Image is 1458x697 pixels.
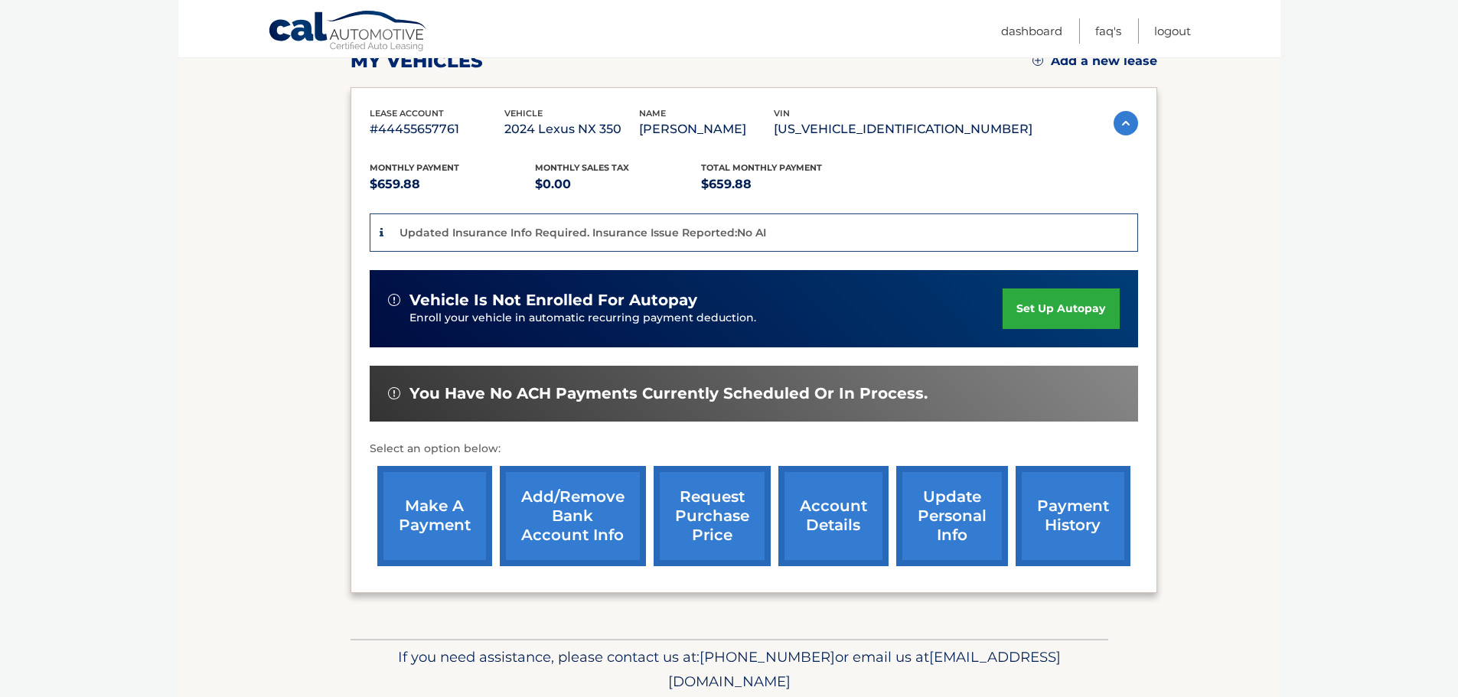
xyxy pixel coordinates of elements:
img: alert-white.svg [388,387,400,399]
a: Add/Remove bank account info [500,466,646,566]
span: You have no ACH payments currently scheduled or in process. [409,384,928,403]
a: FAQ's [1095,18,1121,44]
p: #44455657761 [370,119,504,140]
a: request purchase price [654,466,771,566]
p: $659.88 [701,174,867,195]
a: Dashboard [1001,18,1062,44]
span: [PHONE_NUMBER] [700,648,835,666]
p: [US_VEHICLE_IDENTIFICATION_NUMBER] [774,119,1032,140]
img: accordion-active.svg [1114,111,1138,135]
p: $0.00 [535,174,701,195]
p: [PERSON_NAME] [639,119,774,140]
p: Select an option below: [370,440,1138,458]
p: Updated Insurance Info Required. Insurance Issue Reported:No AI [400,226,766,239]
p: $659.88 [370,174,536,195]
p: Enroll your vehicle in automatic recurring payment deduction. [409,310,1003,327]
p: 2024 Lexus NX 350 [504,119,639,140]
span: Total Monthly Payment [701,162,822,173]
a: Cal Automotive [268,10,429,54]
img: add.svg [1032,55,1043,66]
span: Monthly sales Tax [535,162,629,173]
a: set up autopay [1003,288,1119,329]
span: name [639,108,666,119]
span: vehicle is not enrolled for autopay [409,291,697,310]
h2: my vehicles [351,50,483,73]
p: If you need assistance, please contact us at: or email us at [360,645,1098,694]
a: Add a new lease [1032,54,1157,69]
img: alert-white.svg [388,294,400,306]
a: payment history [1016,466,1130,566]
span: vin [774,108,790,119]
a: update personal info [896,466,1008,566]
a: account details [778,466,889,566]
a: Logout [1154,18,1191,44]
span: Monthly Payment [370,162,459,173]
a: make a payment [377,466,492,566]
span: vehicle [504,108,543,119]
span: lease account [370,108,444,119]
